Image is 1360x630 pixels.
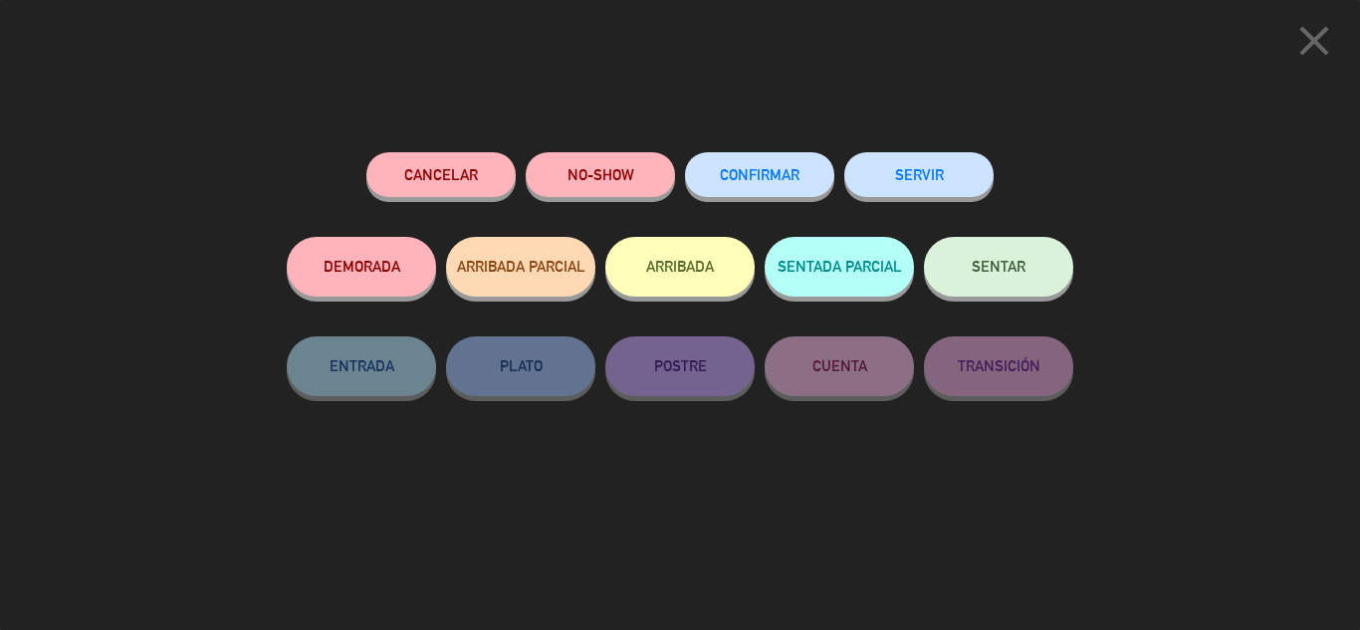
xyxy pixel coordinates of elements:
[457,258,585,275] span: ARRIBADA PARCIAL
[924,237,1073,297] button: SENTAR
[1283,15,1345,74] button: close
[366,152,516,197] button: Cancelar
[765,237,914,297] button: SENTADA PARCIAL
[446,237,595,297] button: ARRIBADA PARCIAL
[1289,16,1339,66] i: close
[287,237,436,297] button: DEMORADA
[765,336,914,396] button: CUENTA
[720,166,799,183] span: CONFIRMAR
[287,336,436,396] button: ENTRADA
[972,258,1025,275] span: SENTAR
[924,336,1073,396] button: TRANSICIÓN
[844,152,994,197] button: SERVIR
[605,237,755,297] button: ARRIBADA
[685,152,834,197] button: CONFIRMAR
[605,336,755,396] button: POSTRE
[526,152,675,197] button: NO-SHOW
[446,336,595,396] button: PLATO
